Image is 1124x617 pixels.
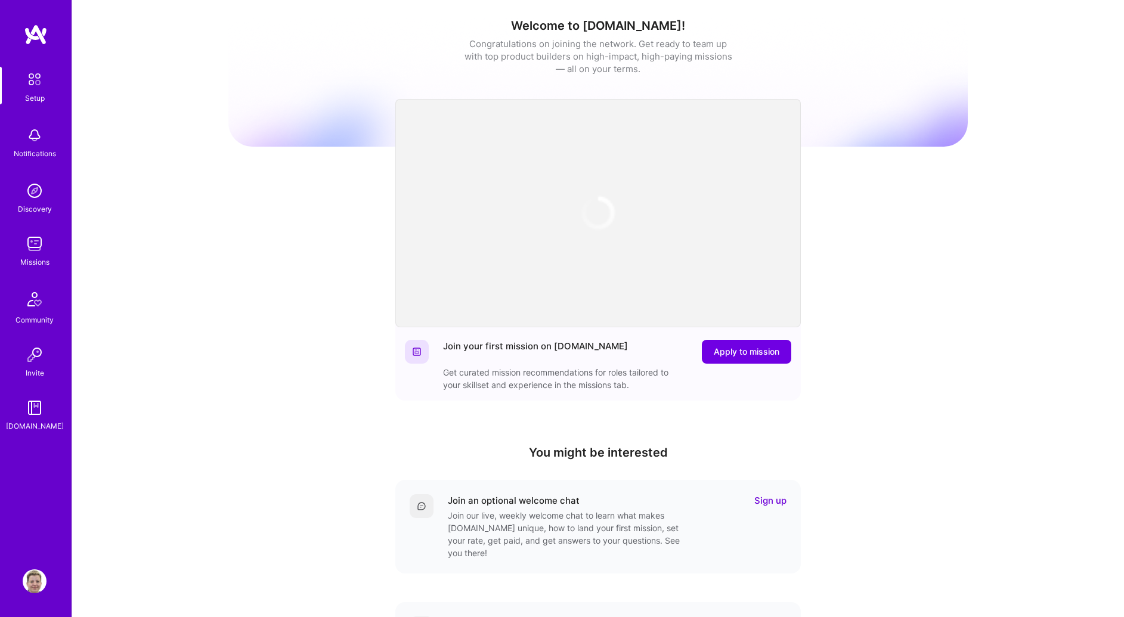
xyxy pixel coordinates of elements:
[20,569,49,593] a: User Avatar
[395,445,801,460] h4: You might be interested
[443,340,628,364] div: Join your first mission on [DOMAIN_NAME]
[580,195,616,231] img: loading
[26,367,44,379] div: Invite
[14,147,56,160] div: Notifications
[20,285,49,314] img: Community
[417,501,426,511] img: Comment
[20,256,49,268] div: Missions
[23,232,47,256] img: teamwork
[395,99,801,327] iframe: video
[443,366,682,391] div: Get curated mission recommendations for roles tailored to your skillset and experience in the mis...
[23,569,47,593] img: User Avatar
[412,347,422,356] img: Website
[448,509,686,559] div: Join our live, weekly welcome chat to learn what makes [DOMAIN_NAME] unique, how to land your fir...
[24,24,48,45] img: logo
[6,420,64,432] div: [DOMAIN_NAME]
[18,203,52,215] div: Discovery
[702,340,791,364] button: Apply to mission
[754,494,787,507] a: Sign up
[23,123,47,147] img: bell
[714,346,779,358] span: Apply to mission
[23,179,47,203] img: discovery
[16,314,54,326] div: Community
[228,18,968,33] h1: Welcome to [DOMAIN_NAME]!
[448,494,580,507] div: Join an optional welcome chat
[25,92,45,104] div: Setup
[23,343,47,367] img: Invite
[464,38,732,75] div: Congratulations on joining the network. Get ready to team up with top product builders on high-im...
[22,67,47,92] img: setup
[23,396,47,420] img: guide book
